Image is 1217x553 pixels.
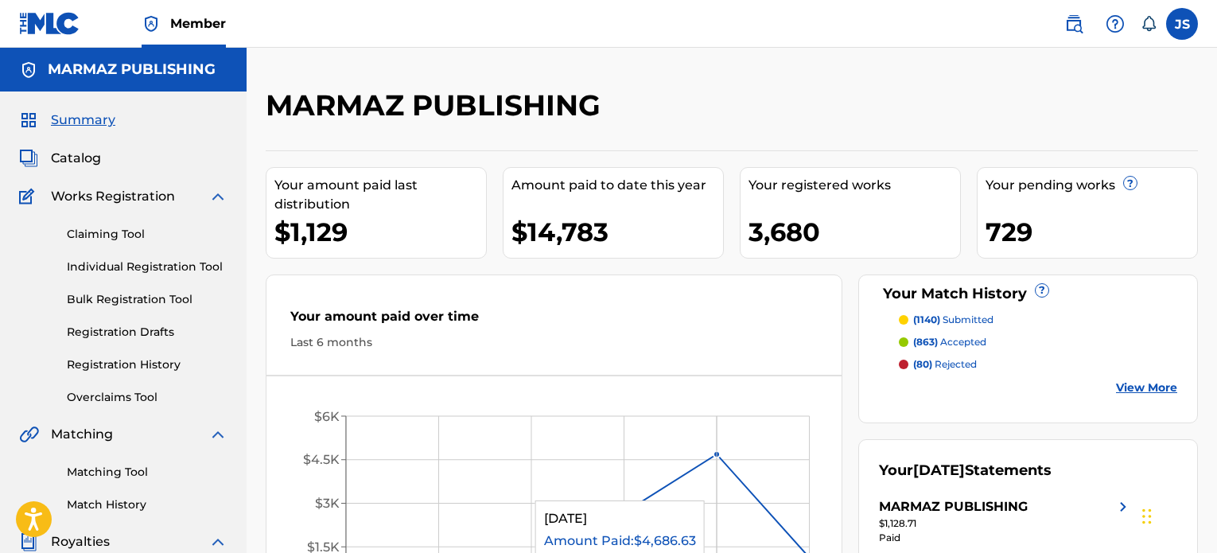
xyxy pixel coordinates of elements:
div: Widget de chat [1137,477,1217,553]
img: search [1064,14,1083,33]
img: Works Registration [19,187,40,206]
img: expand [208,532,227,551]
p: accepted [913,335,986,349]
a: (863) accepted [899,335,1177,349]
span: (863) [913,336,938,348]
a: Registration Drafts [67,324,227,341]
img: expand [208,425,227,444]
a: MARMAZ PUBLISHINGright chevron icon$1,128.71Paid [879,497,1133,545]
img: Top Rightsholder [142,14,161,33]
span: Summary [51,111,115,130]
img: Accounts [19,60,38,80]
img: help [1106,14,1125,33]
a: Individual Registration Tool [67,259,227,275]
span: ? [1036,284,1048,297]
div: 3,680 [748,214,960,250]
div: Your registered works [748,176,960,195]
a: Bulk Registration Tool [67,291,227,308]
span: Catalog [51,149,101,168]
tspan: $6K [314,409,340,424]
a: (1140) submitted [899,313,1177,327]
tspan: $3K [315,496,340,511]
a: Public Search [1058,8,1090,40]
span: (1140) [913,313,940,325]
div: Your Match History [879,283,1177,305]
img: Matching [19,425,39,444]
img: right chevron icon [1114,497,1133,516]
tspan: $4.5K [303,452,340,467]
iframe: Resource Center [1172,340,1217,468]
div: $14,783 [511,214,723,250]
img: expand [208,187,227,206]
div: Your amount paid last distribution [274,176,486,214]
p: rejected [913,357,977,372]
span: Member [170,14,226,33]
img: Royalties [19,532,38,551]
img: Summary [19,111,38,130]
h5: MARMAZ PUBLISHING [48,60,216,79]
div: User Menu [1166,8,1198,40]
a: SummarySummary [19,111,115,130]
div: Last 6 months [290,334,818,351]
a: Match History [67,497,227,513]
span: ? [1124,177,1137,189]
div: Your amount paid over time [290,307,818,334]
div: Notifications [1141,16,1157,32]
a: Registration History [67,356,227,373]
span: (80) [913,358,932,370]
p: submitted [913,313,993,327]
div: Your Statements [879,460,1052,481]
a: View More [1116,380,1177,396]
div: Arrastrar [1142,493,1152,540]
div: Help [1099,8,1131,40]
div: $1,128.71 [879,516,1133,531]
h2: MARMAZ PUBLISHING [266,88,608,123]
a: Matching Tool [67,464,227,481]
span: Works Registration [51,187,175,206]
iframe: Chat Widget [1137,477,1217,553]
a: CatalogCatalog [19,149,101,168]
a: Overclaims Tool [67,389,227,406]
div: Amount paid to date this year [511,176,723,195]
div: Your pending works [986,176,1197,195]
span: Matching [51,425,113,444]
span: [DATE] [913,461,965,479]
a: (80) rejected [899,357,1177,372]
div: $1,129 [274,214,486,250]
a: Claiming Tool [67,226,227,243]
img: Catalog [19,149,38,168]
div: Paid [879,531,1133,545]
span: Royalties [51,532,110,551]
div: 729 [986,214,1197,250]
img: MLC Logo [19,12,80,35]
div: MARMAZ PUBLISHING [879,497,1028,516]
